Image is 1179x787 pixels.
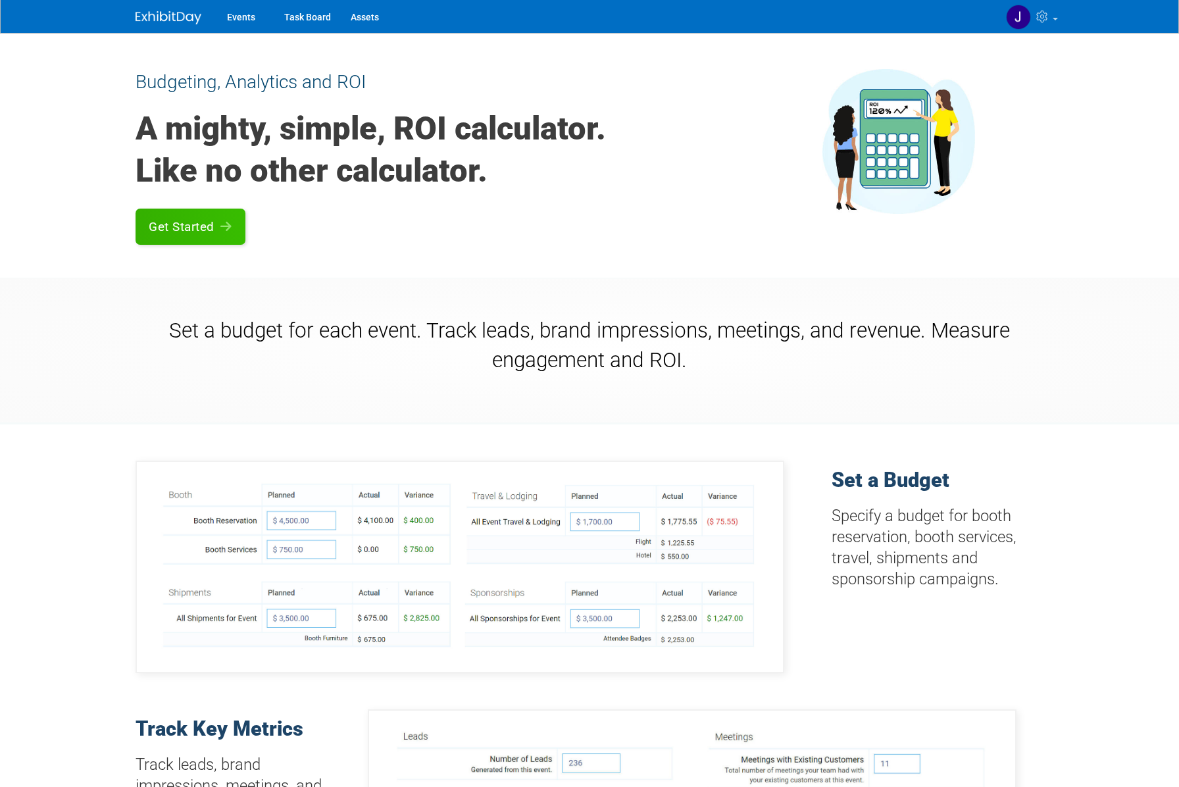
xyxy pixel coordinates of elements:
h1: Budgeting, Analytics and ROI [136,69,734,95]
div: Specify a budget for booth reservation, booth services, travel, shipments and sponsorship campaigns. [832,500,1044,603]
img: Calculate ROI for your Trade Shows [822,69,975,214]
a: Get Started [136,209,245,245]
h2: Track Key Metrics [136,709,348,742]
h2: Set a Budget [832,461,1044,494]
img: ExhibitDay [136,11,201,24]
div: Set a budget for each event. Track leads, brand impressions, meetings, and revenue. Measure engag... [136,299,1043,401]
img: Janet Butler [1006,5,1031,30]
div: A mighty, simple, ROI calculator. [136,101,734,150]
img: Set Budgets for your Trade Shows [136,461,784,673]
div: Like no other calculator. [136,150,734,192]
